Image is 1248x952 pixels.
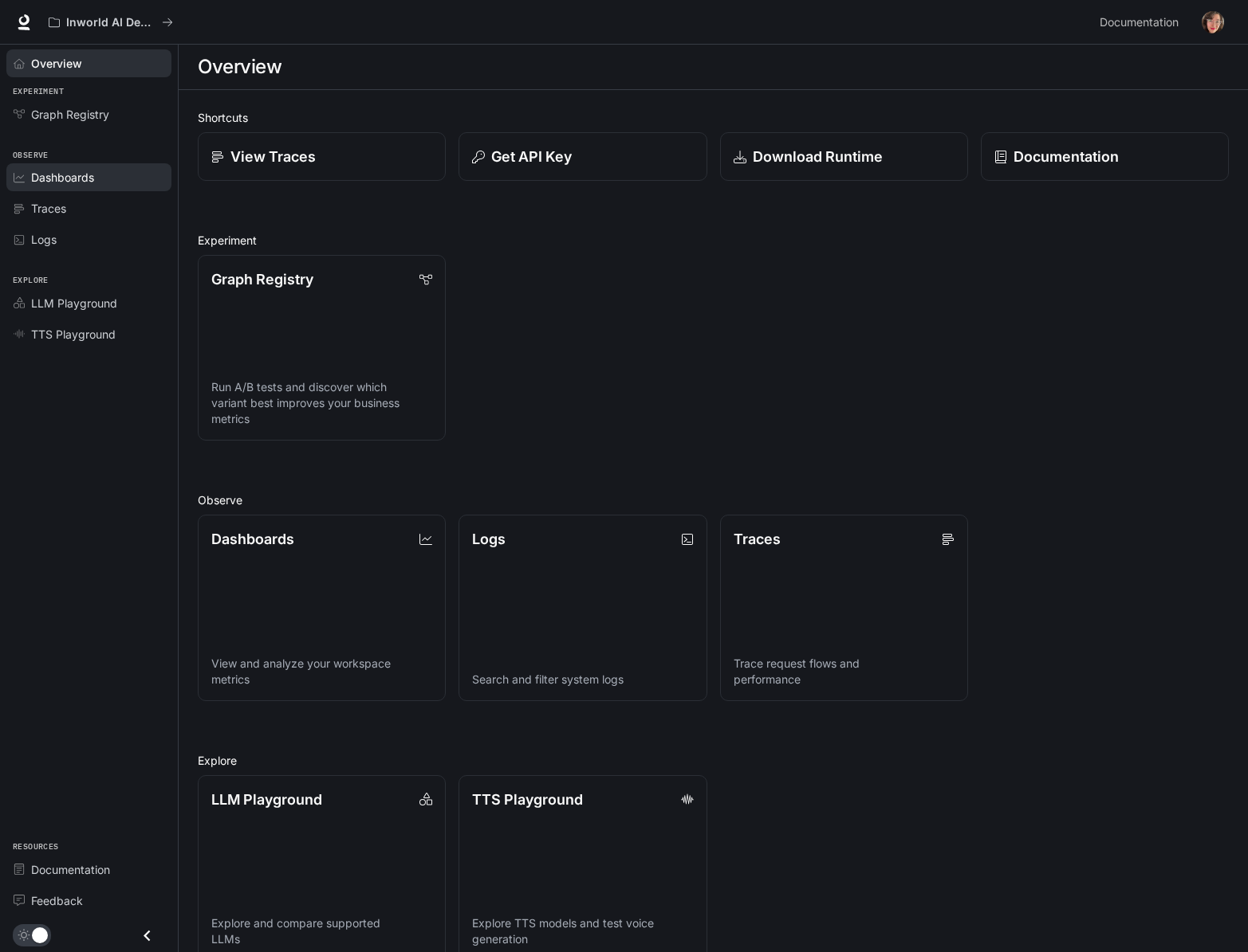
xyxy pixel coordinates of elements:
img: User avatar [1202,11,1224,33]
button: Get API Key [459,132,707,181]
h2: Explore [198,752,1229,769]
a: View Traces [198,132,446,181]
p: Graph Registry [211,268,313,290]
button: All workspaces [41,6,180,38]
span: Traces [31,200,66,217]
a: DashboardsView and analyze your workspace metrics [198,515,446,700]
span: Feedback [31,892,83,909]
span: Graph Registry [31,106,109,123]
a: Logs [6,225,171,253]
a: Graph RegistryRun A/B tests and discover which variant best improves your business metrics [198,255,446,441]
p: Trace request flows and performance [734,656,955,688]
p: Logs [472,528,506,550]
span: Documentation [1100,13,1179,33]
p: View and analyze your workspace metrics [211,656,432,688]
a: Overview [6,49,171,77]
p: Search and filter system logs [472,672,693,688]
p: Explore TTS models and test voice generation [472,915,693,947]
button: Close drawer [129,919,165,952]
a: Documentation [1093,6,1191,38]
a: LogsSearch and filter system logs [459,515,707,700]
a: LLM Playground [6,289,171,317]
a: Feedback [6,887,171,915]
p: Download Runtime [753,146,883,167]
span: LLM Playground [31,295,117,311]
span: TTS Playground [31,326,116,343]
button: User avatar [1197,6,1229,38]
span: Overview [31,55,82,72]
p: Dashboards [211,528,294,550]
a: Download Runtime [720,132,968,181]
span: Dashboards [31,169,94,186]
a: Graph Registry [6,100,171,128]
a: Dashboards [6,163,171,191]
span: Dark mode toggle [32,926,48,943]
p: View Traces [230,146,316,167]
p: LLM Playground [211,789,322,810]
span: Documentation [31,861,110,878]
h2: Shortcuts [198,109,1229,126]
p: TTS Playground [472,789,583,810]
a: Documentation [6,856,171,883]
p: Inworld AI Demos [66,16,156,29]
h1: Overview [198,51,281,83]
p: Get API Key [491,146,572,167]
h2: Observe [198,492,1229,508]
p: Traces [734,528,781,550]
span: Logs [31,231,57,248]
a: TracesTrace request flows and performance [720,515,968,700]
p: Run A/B tests and discover which variant best improves your business metrics [211,379,432,427]
a: Traces [6,194,171,222]
h2: Experiment [198,232,1229,249]
a: TTS Playground [6,320,171,348]
p: Documentation [1014,146,1119,167]
a: Documentation [981,132,1229,181]
p: Explore and compare supported LLMs [211,915,432,947]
